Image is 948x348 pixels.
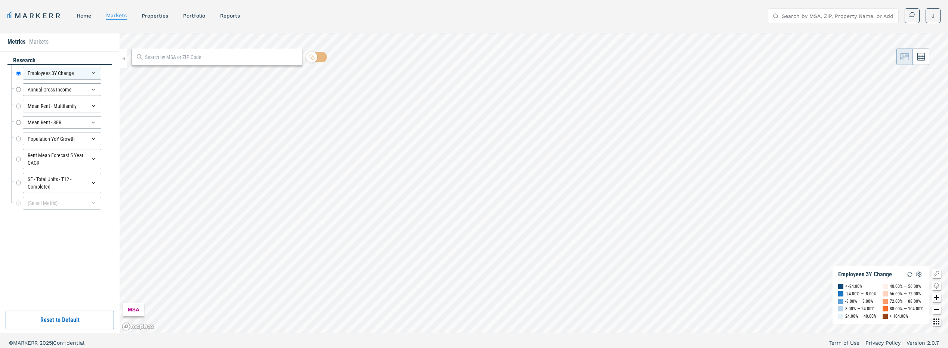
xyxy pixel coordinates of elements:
[23,173,101,193] div: SF - Total Units - T12 - Completed
[7,37,25,46] li: Metrics
[142,13,168,19] a: properties
[29,37,49,46] li: Markets
[23,149,101,169] div: Rent Mean Forecast 5 Year CAGR
[914,270,923,279] img: Settings
[123,303,144,316] div: MSA
[6,311,114,329] button: Reset to Default
[932,317,941,326] button: Other options map button
[23,100,101,112] div: Mean Rent - Multifamily
[122,322,155,331] a: Mapbox logo
[23,83,101,96] div: Annual Gross Income
[932,269,941,278] button: Show/Hide Legend Map Button
[838,271,892,278] div: Employees 3Y Change
[183,13,205,19] a: Portfolio
[865,339,901,347] a: Privacy Policy
[13,340,40,346] span: MARKERR
[890,305,923,313] div: 88.00% — 104.00%
[40,340,53,346] span: 2025 |
[7,56,112,65] div: research
[53,340,84,346] span: Confidential
[9,340,13,346] span: ©
[932,293,941,302] button: Zoom in map button
[7,10,62,21] a: MARKERR
[890,313,908,320] div: > 104.00%
[845,313,877,320] div: 24.00% — 40.00%
[220,13,240,19] a: reports
[845,290,877,298] div: -24.00% — -8.00%
[23,116,101,129] div: Mean Rent - SFR
[145,53,294,61] input: Search by MSA or ZIP Code
[77,13,91,19] a: home
[845,305,874,313] div: 8.00% — 24.00%
[932,305,941,314] button: Zoom out map button
[845,283,862,290] div: < -24.00%
[890,283,921,290] div: 40.00% — 56.00%
[907,339,939,347] a: Version 2.0.7
[23,133,101,145] div: Population YoY Growth
[890,290,921,298] div: 56.00% — 72.00%
[932,281,941,290] button: Change style map button
[120,33,948,333] canvas: Map
[932,12,935,19] span: J
[23,197,101,209] div: (Select Metric)
[926,8,941,23] button: J
[829,339,859,347] a: Term of Use
[845,298,873,305] div: -8.00% — 8.00%
[905,270,914,279] img: Reload Legend
[106,12,127,18] a: markets
[23,67,101,80] div: Employees 3Y Change
[890,298,921,305] div: 72.00% — 88.00%
[782,9,894,24] input: Search by MSA, ZIP, Property Name, or Address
